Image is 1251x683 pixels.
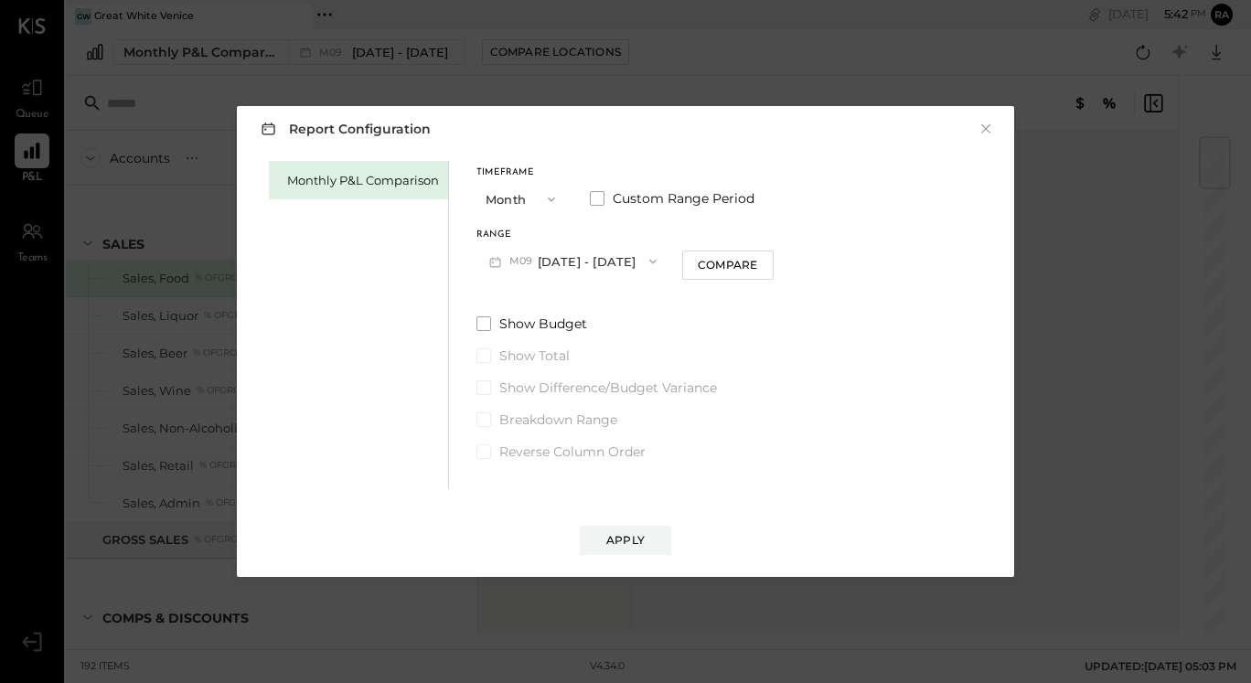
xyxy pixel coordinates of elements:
span: Custom Range Period [613,189,754,208]
div: Compare [698,257,757,272]
button: Compare [682,251,774,280]
div: Monthly P&L Comparison [287,172,439,189]
div: Range [476,230,669,240]
button: M09[DATE] - [DATE] [476,244,669,278]
button: Apply [580,526,671,555]
span: Show Difference/Budget Variance [499,379,717,397]
h3: Report Configuration [257,117,431,140]
span: Show Total [499,347,570,365]
span: Show Budget [499,315,587,333]
div: Timeframe [476,168,568,177]
span: Breakdown Range [499,411,617,429]
button: Month [476,182,568,216]
button: × [978,120,994,138]
span: M09 [509,254,538,269]
div: Apply [606,532,645,548]
span: Reverse Column Order [499,443,646,461]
